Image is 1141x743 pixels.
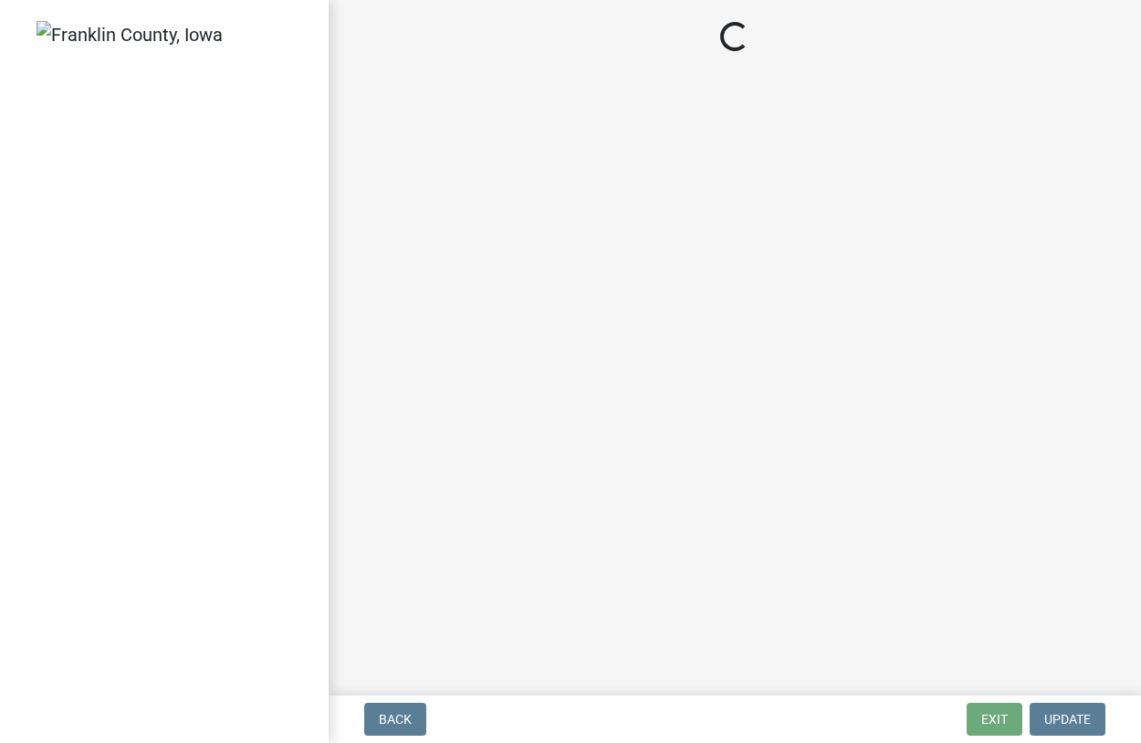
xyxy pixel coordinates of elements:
[967,703,1022,736] button: Exit
[1030,703,1105,736] button: Update
[1044,712,1091,727] span: Update
[379,712,412,727] span: Back
[364,703,426,736] button: Back
[37,21,223,48] img: Franklin County, Iowa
